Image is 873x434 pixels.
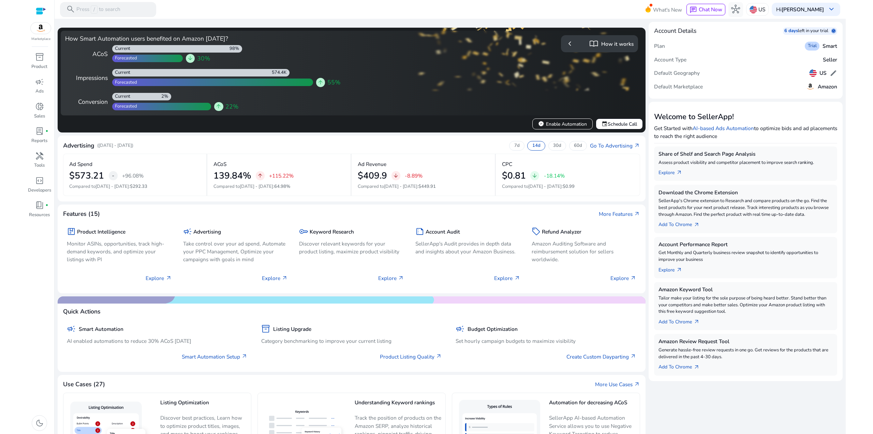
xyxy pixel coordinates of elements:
span: arrow_outward [676,267,682,273]
p: Amazon Auditing Software and reimbursement solution for sellers worldwide. [532,240,637,263]
span: arrow_upward [317,80,324,86]
h5: Refund Analyzer [542,229,581,235]
span: sell [532,227,541,236]
h5: Seller [823,57,837,63]
span: 55% [327,78,340,87]
p: Generate hassle-free review requests in one go. Get reviews for the products that are delivered i... [659,347,833,361]
p: Ad Revenue [358,160,386,168]
a: More Use Casesarrow_outward [595,380,640,388]
p: ACoS [213,160,226,168]
span: package [67,227,76,236]
p: 7d [514,143,520,149]
p: Product [31,64,47,70]
span: Trial [808,43,817,49]
span: $292.33 [130,183,147,190]
h5: Default Geography [654,70,700,76]
span: arrow_upward [216,103,222,110]
div: Forecasted [112,103,137,110]
span: hub [731,5,740,14]
p: Get Monthly and Quarterly business review snapshot to identify opportunities to improve your busi... [659,250,833,263]
h4: How Smart Automation users benefited on Amazon [DATE]? [65,35,349,42]
h5: Smart Automation [79,326,123,332]
h5: Product Intelligence [77,229,125,235]
b: [PERSON_NAME] [782,6,824,13]
a: More Featuresarrow_outward [599,210,640,218]
h5: Advertising [193,229,221,235]
span: edit [830,69,837,77]
h5: Amazon [818,84,837,90]
div: 574.4K [272,70,290,76]
p: Compared to : [213,183,345,190]
p: Hi [776,7,824,12]
a: Create Custom Dayparting [566,353,636,361]
h2: $0.81 [502,170,526,181]
p: left in your trial [798,28,831,34]
span: [DATE] - [DATE] [95,183,129,190]
div: Forecasted [112,80,137,86]
div: Impressions [65,73,108,82]
p: Get Started with to optimize bids and ad placements to reach the right audience [654,124,837,140]
span: arrow_outward [514,275,520,281]
a: lab_profilefiber_manual_recordReports [27,125,51,150]
span: 64.98% [274,183,290,190]
span: schedule [831,29,836,33]
p: Compared to : [69,183,200,190]
h3: Welcome to SellerApp! [654,112,837,121]
span: campaign [35,78,44,86]
h5: Share of Shelf and Search Page Analysis [659,151,833,157]
div: Current [112,94,131,100]
span: Chat Now [699,6,722,13]
span: lab_profile [35,127,44,136]
button: chatChat Now [686,4,725,15]
p: Explore [262,274,288,282]
span: import_contacts [589,39,598,48]
h5: Understanding Keyword rankings [355,400,442,411]
img: amazon.svg [806,82,815,91]
span: [DATE] - [DATE] [384,183,417,190]
p: Marketplace [31,37,50,42]
p: 30d [553,143,561,149]
p: Reports [31,138,47,144]
h2: 139.84% [213,170,251,181]
a: Smart Automation Setup [182,353,248,361]
a: campaignAds [27,76,51,100]
p: CPC [502,160,512,168]
span: campaign [67,324,76,333]
p: Tools [34,162,45,169]
p: Category benchmarking to improve your current listing [261,337,442,345]
span: inventory_2 [35,53,44,61]
span: arrow_outward [694,364,700,370]
h5: Account Audit [426,229,460,235]
h4: Advertising [63,142,94,149]
h5: Amazon Keyword Tool [659,286,833,293]
span: arrow_outward [694,222,700,228]
h4: Features (15) [63,210,100,218]
p: ([DATE] - [DATE]) [97,142,133,149]
div: Current [112,70,131,76]
a: Product Listing Quality [380,353,442,361]
span: / [91,5,97,14]
span: What's New [653,4,682,16]
a: Explorearrow_outward [659,166,688,177]
span: Schedule Call [602,121,637,128]
h5: Account Type [654,57,686,63]
h5: How it works [601,41,634,47]
span: arrow_downward [532,173,538,179]
a: handymanTools [27,150,51,174]
a: Add To Chrome [659,218,706,229]
h5: Default Marketplace [654,84,703,90]
h5: Plan [654,43,665,49]
span: chevron_left [565,39,574,48]
p: Explore [610,274,636,282]
span: [DATE] - [DATE] [528,183,562,190]
p: US [758,3,765,15]
span: inventory_2 [261,324,270,333]
span: chat [690,6,697,14]
span: arrow_outward [398,275,404,281]
a: Add To Chrome [659,361,706,371]
span: arrow_outward [282,275,288,281]
span: search [66,5,75,14]
p: Assess product visibility and competitor placement to improve search ranking. [659,159,833,166]
p: SellerApp's Audit provides in depth data and insights about your Amazon Business. [415,240,520,255]
h5: US [819,70,827,76]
